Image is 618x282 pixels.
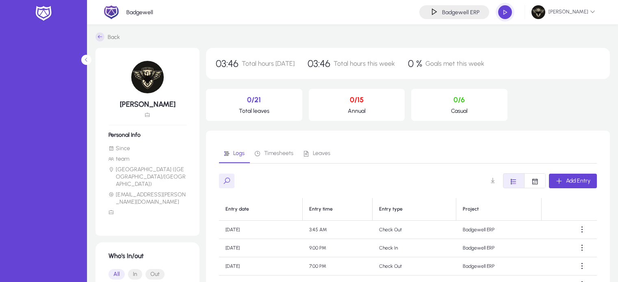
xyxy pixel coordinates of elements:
[525,5,602,19] button: [PERSON_NAME]
[418,95,501,104] p: 0/6
[128,269,142,280] button: In
[108,100,186,109] h5: [PERSON_NAME]
[126,9,153,16] p: Badgewell
[549,174,597,188] button: Add Entry
[33,5,54,22] img: white-logo.png
[213,108,296,114] p: Total leaves
[463,206,535,212] div: Project
[219,144,250,163] a: Logs
[131,61,164,93] img: 77.jpg
[108,166,186,188] li: [GEOGRAPHIC_DATA] ([GEOGRAPHIC_DATA]/[GEOGRAPHIC_DATA])
[456,221,542,239] td: Badgewell ERP
[264,151,293,156] span: Timesheets
[456,257,542,276] td: Badgewell ERP
[216,58,239,69] span: 03:46
[315,95,399,104] p: 0/15
[219,257,303,276] td: [DATE]
[303,239,373,257] td: 9:00 PM
[219,221,303,239] td: [DATE]
[303,221,373,239] td: 3:45 AM
[303,198,373,221] th: Entry time
[379,206,449,212] div: Entry type
[145,269,165,280] button: Out
[418,108,501,114] p: Casual
[408,58,422,69] span: 0 %
[108,191,186,206] li: [EMAIL_ADDRESS][PERSON_NAME][DOMAIN_NAME]
[108,131,186,138] h6: Personal Info
[226,206,249,212] div: Entry date
[531,5,545,19] img: 77.jpg
[308,58,330,69] span: 03:46
[334,60,395,67] span: Total hours this week
[108,252,186,260] h1: Who's In/out
[373,239,456,257] td: Check In
[108,145,186,152] li: Since
[95,32,120,41] a: Back
[463,206,479,212] div: Project
[303,257,373,276] td: 7:00 PM
[250,144,299,163] a: Timesheets
[442,9,479,16] h4: Badgewell ERP
[566,177,590,184] span: Add Entry
[233,151,245,156] span: Logs
[503,173,546,188] mat-button-toggle-group: Font Style
[226,206,296,212] div: Entry date
[219,239,303,257] td: [DATE]
[299,144,336,163] a: Leaves
[108,155,186,163] li: team
[456,239,542,257] td: Badgewell ERP
[373,221,456,239] td: Check Out
[104,4,119,20] img: 2.png
[108,269,125,280] button: All
[213,95,296,104] p: 0/21
[379,206,403,212] div: Entry type
[242,60,295,67] span: Total hours [DATE]
[313,151,330,156] span: Leaves
[315,108,399,114] p: Annual
[373,257,456,276] td: Check Out
[531,5,595,19] span: [PERSON_NAME]
[425,60,484,67] span: Goals met this week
